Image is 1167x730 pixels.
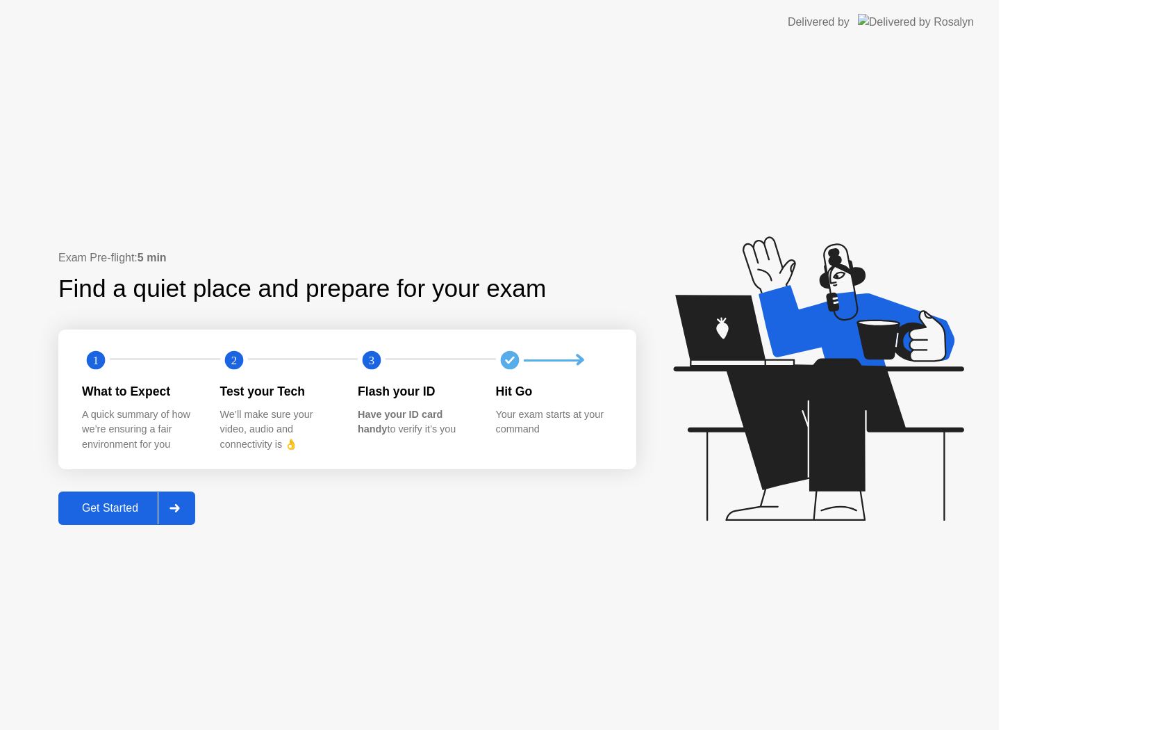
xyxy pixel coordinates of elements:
[220,382,336,400] div: Test your Tech
[82,382,198,400] div: What to Expect
[231,354,236,367] text: 2
[58,270,548,307] div: Find a quiet place and prepare for your exam
[358,382,474,400] div: Flash your ID
[220,407,336,453] div: We’ll make sure your video, audio and connectivity is 👌
[138,252,167,263] b: 5 min
[63,502,158,514] div: Get Started
[358,409,442,435] b: Have your ID card handy
[858,14,974,30] img: Delivered by Rosalyn
[58,492,195,525] button: Get Started
[496,382,612,400] div: Hit Go
[788,14,850,31] div: Delivered by
[93,354,99,367] text: 1
[58,250,636,266] div: Exam Pre-flight:
[82,407,198,453] div: A quick summary of how we’re ensuring a fair environment for you
[369,354,374,367] text: 3
[358,407,474,437] div: to verify it’s you
[496,407,612,437] div: Your exam starts at your command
